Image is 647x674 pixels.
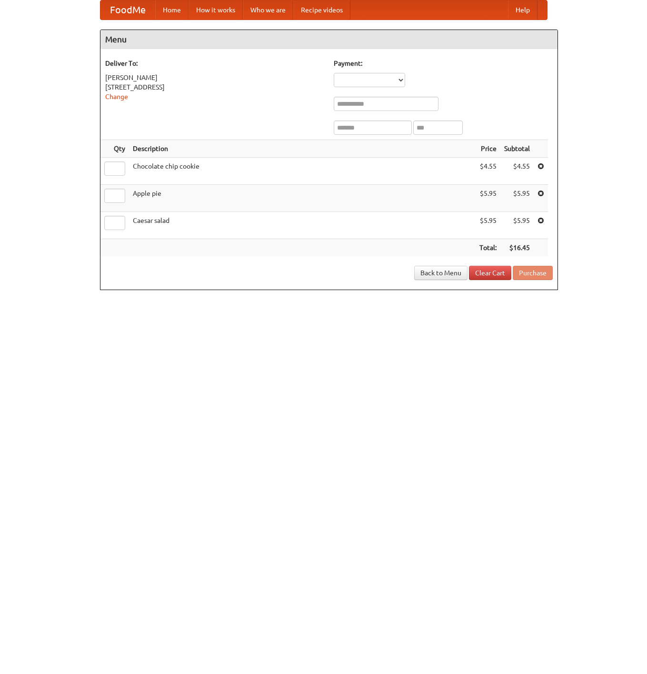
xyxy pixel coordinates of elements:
[508,0,538,20] a: Help
[100,30,557,49] h4: Menu
[105,93,128,101] a: Change
[476,239,500,257] th: Total:
[414,266,468,280] a: Back to Menu
[129,185,476,212] td: Apple pie
[476,140,500,158] th: Price
[100,140,129,158] th: Qty
[476,158,500,185] td: $4.55
[469,266,511,280] a: Clear Cart
[293,0,350,20] a: Recipe videos
[500,212,534,239] td: $5.95
[513,266,553,280] button: Purchase
[243,0,293,20] a: Who we are
[105,82,324,92] div: [STREET_ADDRESS]
[476,212,500,239] td: $5.95
[334,59,553,68] h5: Payment:
[105,73,324,82] div: [PERSON_NAME]
[129,158,476,185] td: Chocolate chip cookie
[129,140,476,158] th: Description
[476,185,500,212] td: $5.95
[500,239,534,257] th: $16.45
[155,0,189,20] a: Home
[500,158,534,185] td: $4.55
[105,59,324,68] h5: Deliver To:
[189,0,243,20] a: How it works
[129,212,476,239] td: Caesar salad
[100,0,155,20] a: FoodMe
[500,140,534,158] th: Subtotal
[500,185,534,212] td: $5.95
